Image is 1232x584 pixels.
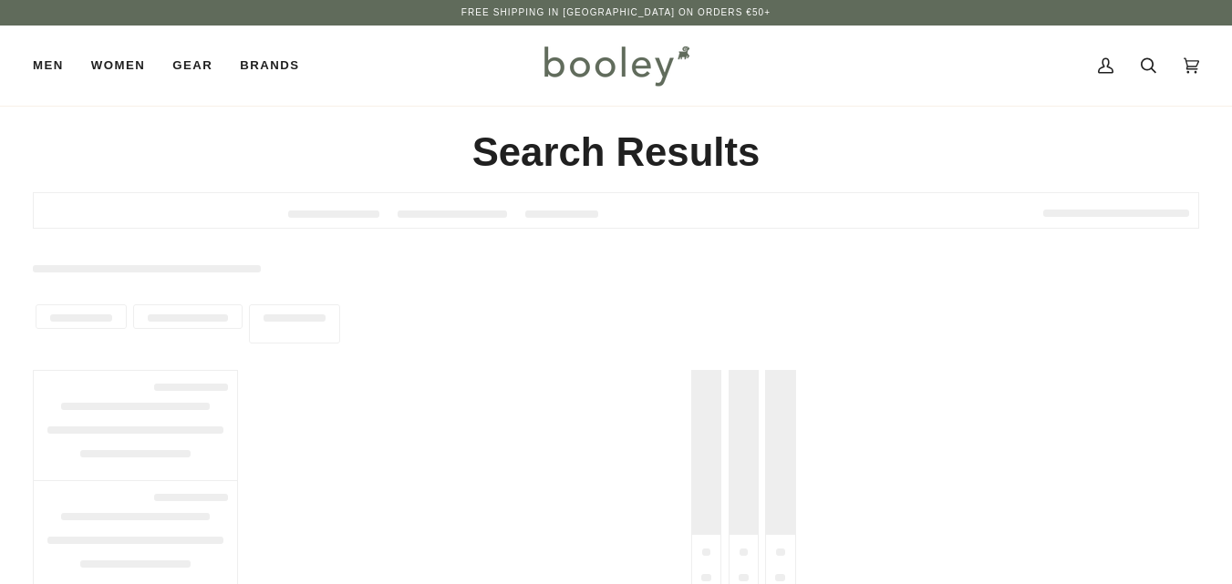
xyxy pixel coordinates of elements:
a: Women [78,26,159,106]
a: Gear [159,26,226,106]
span: Brands [240,56,299,75]
span: Women [91,56,145,75]
p: Free Shipping in [GEOGRAPHIC_DATA] on Orders €50+ [461,5,771,20]
span: Men [33,56,64,75]
h2: Search Results [33,128,1199,178]
img: Booley [536,39,696,92]
a: Brands [226,26,313,106]
a: Men [33,26,78,106]
span: Gear [172,56,212,75]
